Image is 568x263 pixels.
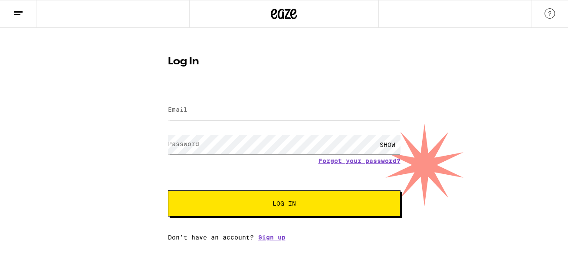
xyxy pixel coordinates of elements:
a: Forgot your password? [318,157,401,164]
div: Don't have an account? [168,234,401,241]
label: Email [168,106,187,113]
button: Log In [168,190,401,216]
input: Email [168,100,401,120]
span: Log In [273,200,296,206]
div: SHOW [374,135,401,154]
label: Password [168,140,199,147]
a: Sign up [258,234,286,241]
h1: Log In [168,57,401,67]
